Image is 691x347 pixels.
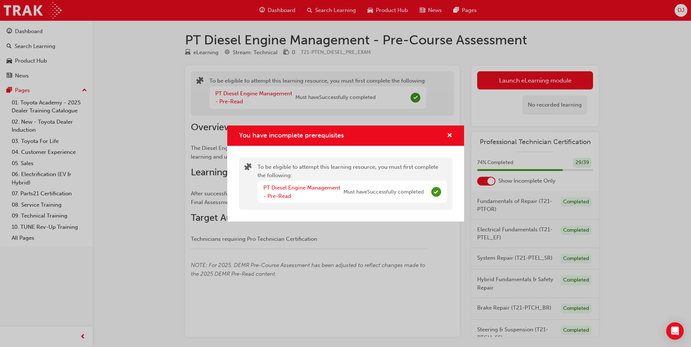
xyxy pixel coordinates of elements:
span: You have incomplete prerequisites [239,131,344,139]
span: puzzle-icon [244,164,252,172]
span: Complete [431,187,441,197]
a: PT Diesel Engine Management - Pre-Read [263,184,340,199]
button: cross-icon [447,131,452,140]
span: Must have Successfully completed [343,188,424,196]
div: To be eligible to attempt this learning resource, you must first complete the following: [258,163,447,204]
div: You have incomplete prerequisites [227,125,464,222]
div: Open Intercom Messenger [666,322,684,340]
span: cross-icon [447,133,452,139]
